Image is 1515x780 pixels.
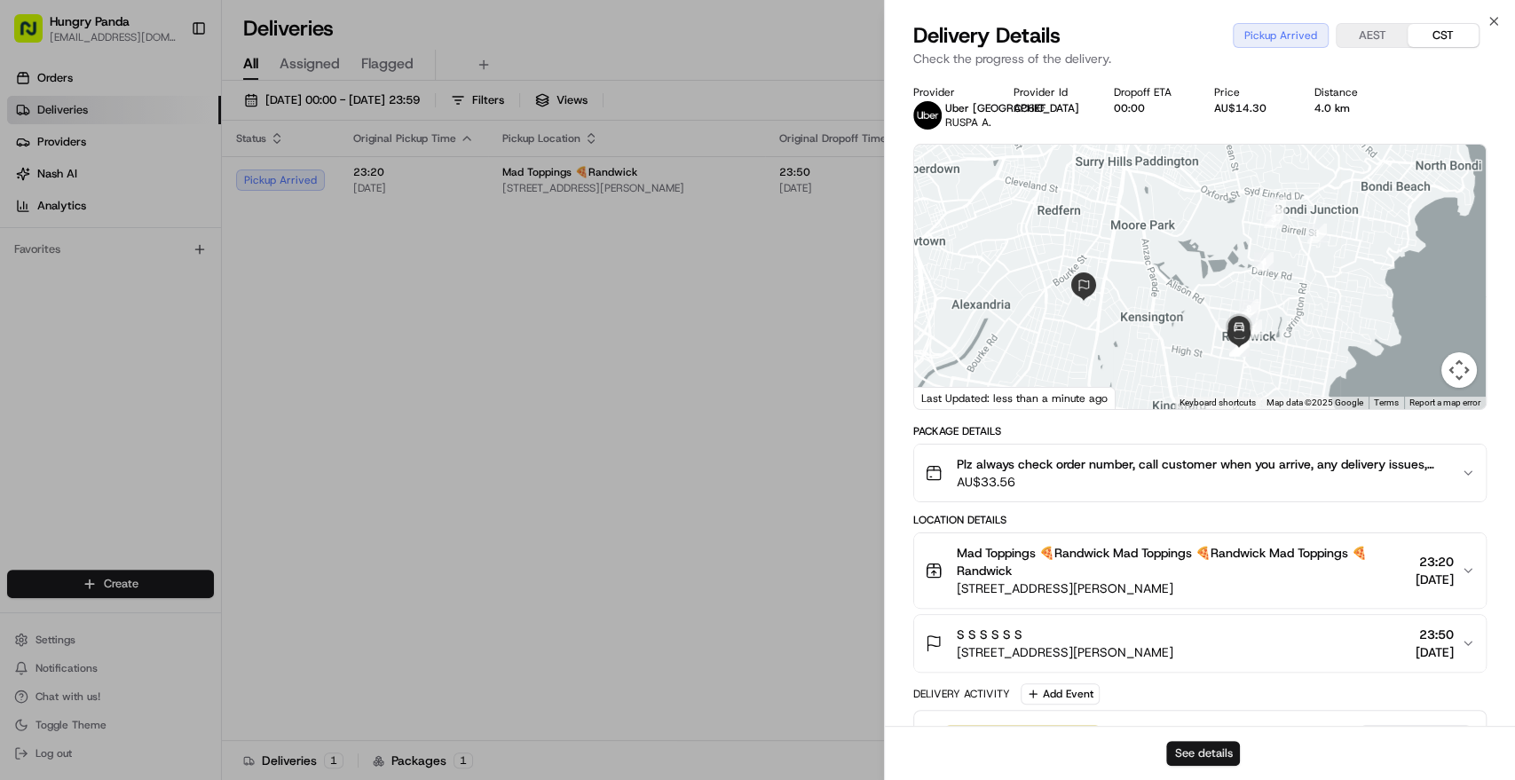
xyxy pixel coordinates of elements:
[80,169,291,187] div: Start new chat
[1314,101,1386,115] div: 4.0 km
[913,513,1487,527] div: Location Details
[143,390,292,422] a: 💻API Documentation
[1166,741,1240,766] button: See details
[945,115,991,130] span: RUSPA A.
[18,306,46,335] img: Asif Zaman Khan
[59,275,65,289] span: •
[913,101,942,130] img: uber-new-logo.jpeg
[157,323,192,337] span: 8月7日
[914,387,1116,409] div: Last Updated: less than a minute ago
[957,473,1447,491] span: AU$33.56
[37,169,69,201] img: 1727276513143-84d647e1-66c0-4f92-a045-3c9f9f5dfd92
[177,440,215,453] span: Pylon
[957,579,1408,597] span: [STREET_ADDRESS][PERSON_NAME]
[919,386,977,409] a: Open this area in Google Maps (opens a new window)
[1264,209,1283,228] div: 3
[1266,398,1363,407] span: Map data ©2025 Google
[150,398,164,413] div: 💻
[1014,101,1046,115] button: CC6EF
[18,231,114,245] div: Past conversations
[1416,643,1454,661] span: [DATE]
[1416,571,1454,588] span: [DATE]
[125,439,215,453] a: Powered byPylon
[945,101,1079,115] span: Uber [GEOGRAPHIC_DATA]
[1021,683,1100,705] button: Add Event
[1416,553,1454,571] span: 23:20
[11,390,143,422] a: 📗Knowledge Base
[1180,397,1256,409] button: Keyboard shortcuts
[302,175,323,196] button: Start new chat
[36,397,136,414] span: Knowledge Base
[1307,224,1327,243] div: 1
[913,50,1487,67] p: Check the progress of the delivery.
[18,71,323,99] p: Welcome 👋
[913,21,1061,50] span: Delivery Details
[1114,101,1186,115] div: 00:00
[68,275,110,289] span: 8月15日
[957,544,1408,579] span: Mad Toppings 🍕Randwick Mad Toppings 🍕Randwick Mad Toppings 🍕Randwick
[18,18,53,53] img: Nash
[18,398,32,413] div: 📗
[957,643,1173,661] span: [STREET_ADDRESS][PERSON_NAME]
[55,323,144,337] span: [PERSON_NAME]
[1337,24,1408,47] button: AEST
[1114,85,1186,99] div: Dropoff ETA
[1239,299,1259,319] div: 8
[1374,398,1399,407] a: Terms
[1014,85,1085,99] div: Provider Id
[1243,319,1262,339] div: 5
[1254,252,1274,272] div: 4
[913,424,1487,438] div: Package Details
[36,324,50,338] img: 1736555255976-a54dd68f-1ca7-489b-9aae-adbdc363a1c4
[1409,398,1480,407] a: Report a map error
[1214,101,1286,115] div: AU$14.30
[1214,85,1286,99] div: Price
[80,187,244,201] div: We're available if you need us!
[957,455,1447,473] span: Plz always check order number, call customer when you arrive, any delivery issues, Contact WhatsA...
[919,386,977,409] img: Google
[914,445,1486,501] button: Plz always check order number, call customer when you arrive, any delivery issues, Contact WhatsA...
[913,85,985,99] div: Provider
[1416,626,1454,643] span: 23:50
[914,615,1486,672] button: S S S S S S[STREET_ADDRESS][PERSON_NAME]23:50[DATE]
[275,227,323,248] button: See all
[1441,352,1477,388] button: Map camera controls
[914,533,1486,608] button: Mad Toppings 🍕Randwick Mad Toppings 🍕Randwick Mad Toppings 🍕Randwick[STREET_ADDRESS][PERSON_NAME]...
[46,114,293,133] input: Clear
[1408,24,1479,47] button: CST
[1266,197,1286,217] div: 2
[147,323,154,337] span: •
[168,397,285,414] span: API Documentation
[913,687,1010,701] div: Delivery Activity
[18,169,50,201] img: 1736555255976-a54dd68f-1ca7-489b-9aae-adbdc363a1c4
[957,626,1022,643] span: S S S S S S
[1314,85,1386,99] div: Distance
